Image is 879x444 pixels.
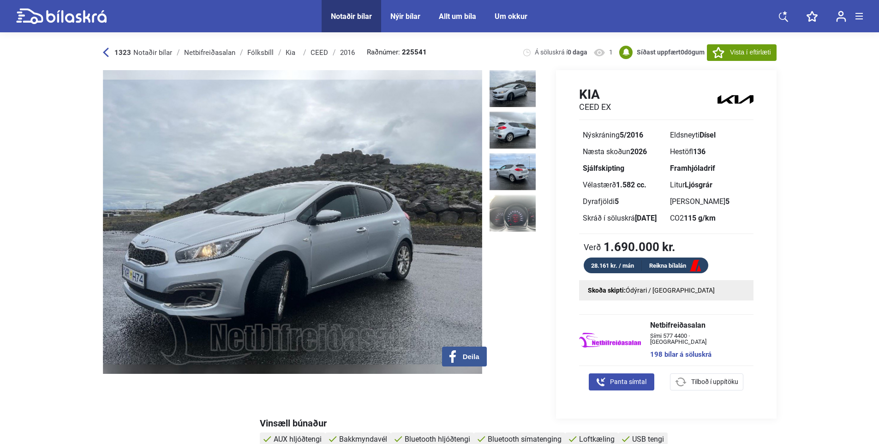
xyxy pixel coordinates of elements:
[114,48,131,57] b: 1323
[133,48,172,57] span: Notaðir bílar
[339,435,387,444] span: Bakkmyndavél
[311,49,328,56] div: CEED
[490,70,536,107] img: 1755780039_1069041326728606204_28080012004228967.jpg
[390,12,420,21] a: Nýir bílar
[718,86,753,113] img: logo Kia CEED EX
[642,260,708,272] a: Reikna bílalán
[331,12,372,21] a: Notaðir bílar
[584,242,601,252] span: Verð
[670,181,750,189] div: Litur
[670,198,750,205] div: [PERSON_NAME]
[670,215,750,222] div: CO2
[684,214,716,222] b: 115 g/km
[670,164,715,173] b: Framhjóladrif
[604,241,676,253] b: 1.690.000 kr.
[579,87,611,102] h1: Kia
[637,48,705,56] b: Síðast uppfært dögum
[610,377,646,387] span: Panta símtal
[260,419,777,428] div: Vinsæll búnaður
[579,435,615,444] span: Loftkæling
[730,48,771,57] span: Vista í eftirlæti
[367,49,427,56] span: Raðnúmer:
[616,180,646,189] b: 1.582 cc.
[693,147,706,156] b: 136
[247,49,274,56] div: Fólksbíll
[630,147,647,156] b: 2026
[535,48,587,57] span: Á söluskrá í
[588,287,626,294] strong: Skoða skipti:
[286,49,299,56] div: Kia
[685,180,712,189] b: Ljósgrár
[463,353,479,361] span: Deila
[442,347,487,366] button: Deila
[583,181,663,189] div: Vélastærð
[632,435,664,444] span: USB tengi
[579,102,611,112] h2: CEED EX
[584,260,642,271] div: 28.161 kr. / mán
[707,44,776,61] button: Vista í eftirlæti
[490,112,536,149] img: 1755780040_3603650910173981714_28080012765177691.jpg
[725,197,730,206] b: 5
[568,48,587,56] b: 0 daga
[681,48,684,56] span: 0
[670,148,750,156] div: Hestöfl
[650,351,744,358] a: 198 bílar á söluskrá
[609,48,613,57] span: 1
[402,49,427,56] b: 225541
[583,198,663,205] div: Dyrafjöldi
[488,435,562,444] span: Bluetooth símatenging
[635,214,657,222] b: [DATE]
[615,197,619,206] b: 5
[691,377,738,387] span: Tilboð í uppítöku
[583,215,663,222] div: Skráð í söluskrá
[626,287,715,294] span: Ódýrari / [GEOGRAPHIC_DATA]
[405,435,470,444] span: Bluetooth hljóðtengi
[490,195,536,232] img: 1755780041_8181152876395397971_28080014156091298.jpg
[495,12,527,21] a: Um okkur
[700,131,716,139] b: Dísel
[650,333,744,345] span: Sími 577 4400 · [GEOGRAPHIC_DATA]
[620,131,643,139] b: 5/2016
[583,148,663,156] div: Næsta skoðun
[583,132,663,139] div: Nýskráning
[274,435,322,444] span: AUX hljóðtengi
[670,132,750,139] div: Eldsneyti
[490,153,536,190] img: 1755780040_5473966857270052781_28080013459345453.jpg
[836,11,846,22] img: user-login.svg
[340,49,355,56] div: 2016
[583,164,624,173] b: Sjálfskipting
[650,322,744,329] span: Netbifreiðasalan
[184,49,235,56] div: Netbifreiðasalan
[439,12,476,21] a: Allt um bíla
